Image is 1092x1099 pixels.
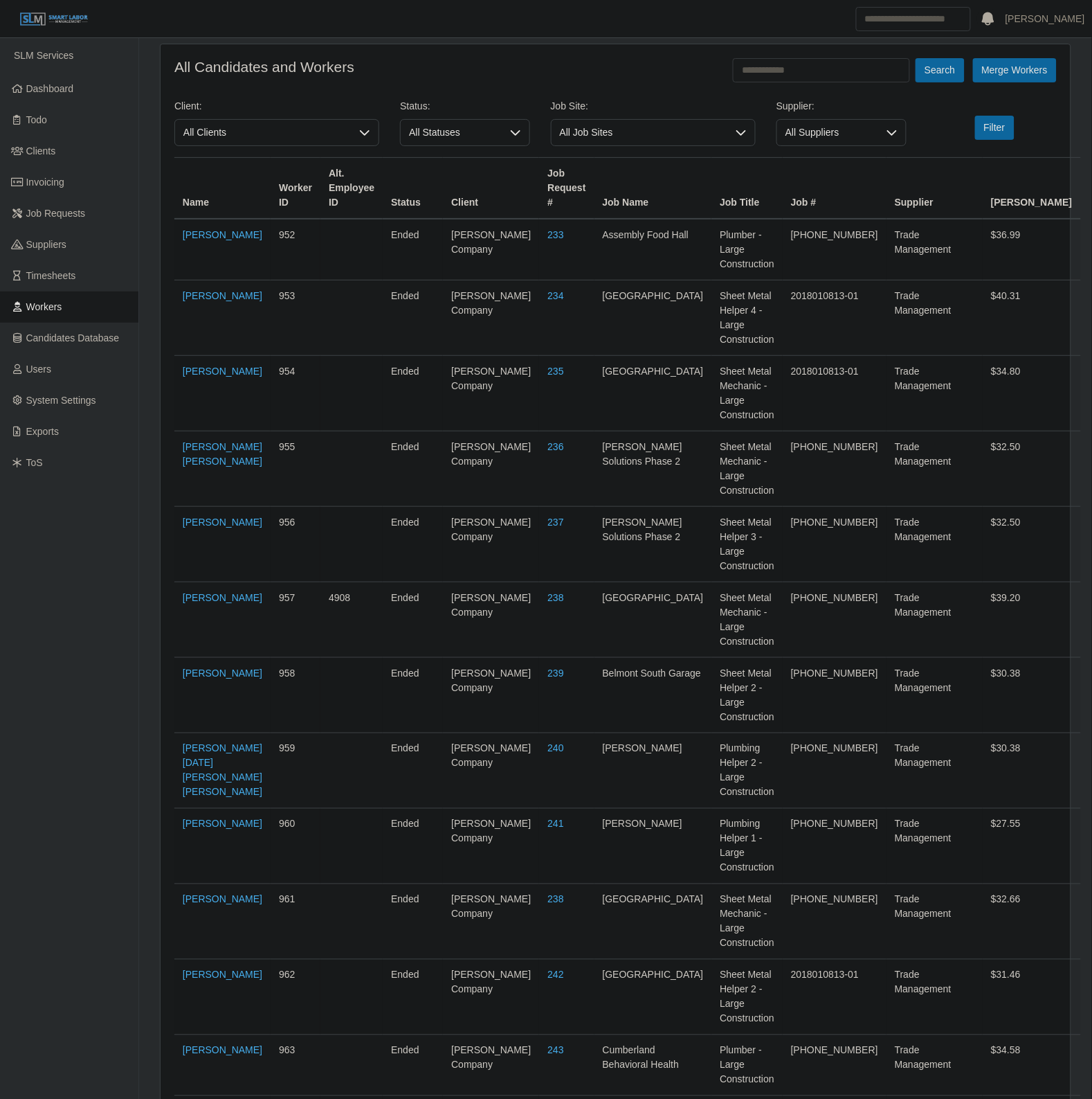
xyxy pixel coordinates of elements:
[594,280,712,356] td: [GEOGRAPHIC_DATA]
[183,517,262,528] a: [PERSON_NAME]
[320,158,383,220] th: Alt. Employee ID
[174,99,202,114] label: Client:
[443,1035,539,1096] td: [PERSON_NAME] Company
[886,507,983,582] td: Trade Management
[1005,12,1085,26] a: [PERSON_NAME]
[547,819,563,830] a: 241
[594,658,712,733] td: Belmont South Garage
[783,1035,886,1096] td: [PHONE_NUMBER]
[552,120,727,145] span: All Job Sites
[711,884,783,960] td: Sheet Metal Mechanic - Large Construction
[183,290,262,301] a: [PERSON_NAME]
[26,332,120,343] span: Candidates Database
[383,431,443,507] td: ended
[26,270,76,281] span: Timesheets
[443,658,539,733] td: [PERSON_NAME] Company
[26,114,47,125] span: Todo
[594,582,712,658] td: [GEOGRAPHIC_DATA]
[983,431,1080,507] td: $32.50
[594,809,712,884] td: [PERSON_NAME]
[916,58,964,82] button: Search
[886,219,983,280] td: Trade Management
[783,809,886,884] td: [PHONE_NUMBER]
[711,733,783,809] td: Plumbing Helper 2 - Large Construction
[983,1035,1080,1096] td: $34.58
[711,582,783,658] td: Sheet Metal Mechanic - Large Construction
[547,743,563,754] a: 240
[551,99,588,114] label: Job Site:
[183,970,262,981] a: [PERSON_NAME]
[983,582,1080,658] td: $39.20
[856,7,971,31] input: Search
[547,441,563,452] a: 236
[443,431,539,507] td: [PERSON_NAME] Company
[26,364,52,375] span: Users
[594,219,712,280] td: Assembly Food Hall
[886,582,983,658] td: Trade Management
[271,658,320,733] td: 958
[983,658,1080,733] td: $30.38
[711,356,783,431] td: Sheet Metal Mechanic - Large Construction
[711,280,783,356] td: Sheet Metal Helper 4 - Large Construction
[783,280,886,356] td: 2018010813-01
[983,219,1080,280] td: $36.99
[711,809,783,884] td: Plumbing Helper 1 - Large Construction
[175,120,351,145] span: All Clients
[443,960,539,1035] td: [PERSON_NAME] Company
[983,733,1080,809] td: $30.38
[443,733,539,809] td: [PERSON_NAME] Company
[711,507,783,582] td: Sheet Metal Helper 3 - Large Construction
[886,356,983,431] td: Trade Management
[183,592,262,603] a: [PERSON_NAME]
[383,582,443,658] td: ended
[711,960,783,1035] td: Sheet Metal Helper 2 - Large Construction
[26,208,86,219] span: Job Requests
[174,158,271,220] th: Name
[594,431,712,507] td: [PERSON_NAME] Solutions Phase 2
[443,809,539,884] td: [PERSON_NAME] Company
[594,1035,712,1096] td: Cumberland Behavioral Health
[594,733,712,809] td: [PERSON_NAME]
[401,120,502,145] span: All Statuses
[26,395,96,406] span: System Settings
[886,809,983,884] td: Trade Management
[443,507,539,582] td: [PERSON_NAME] Company
[26,239,66,250] span: Suppliers
[271,884,320,960] td: 961
[594,960,712,1035] td: [GEOGRAPHIC_DATA]
[183,229,262,240] a: [PERSON_NAME]
[271,507,320,582] td: 956
[26,145,56,157] span: Clients
[271,809,320,884] td: 960
[383,356,443,431] td: ended
[443,582,539,658] td: [PERSON_NAME] Company
[383,219,443,280] td: ended
[547,970,563,981] a: 242
[783,733,886,809] td: [PHONE_NUMBER]
[547,517,563,528] a: 237
[711,1035,783,1096] td: Plumber - Large Construction
[594,507,712,582] td: [PERSON_NAME] Solutions Phase 2
[886,431,983,507] td: Trade Management
[711,219,783,280] td: Plumber - Large Construction
[26,83,74,94] span: Dashboard
[886,884,983,960] td: Trade Management
[26,426,59,437] span: Exports
[783,960,886,1035] td: 2018010813-01
[777,120,878,145] span: All Suppliers
[547,290,563,301] a: 234
[886,280,983,356] td: Trade Management
[183,366,262,377] a: [PERSON_NAME]
[886,1035,983,1096] td: Trade Management
[271,219,320,280] td: 952
[26,457,43,468] span: ToS
[14,50,73,61] span: SLM Services
[383,884,443,960] td: ended
[594,884,712,960] td: [GEOGRAPHIC_DATA]
[443,219,539,280] td: [PERSON_NAME] Company
[711,658,783,733] td: Sheet Metal Helper 2 - Large Construction
[547,592,563,603] a: 238
[271,733,320,809] td: 959
[183,441,262,467] a: [PERSON_NAME] [PERSON_NAME]
[783,219,886,280] td: [PHONE_NUMBER]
